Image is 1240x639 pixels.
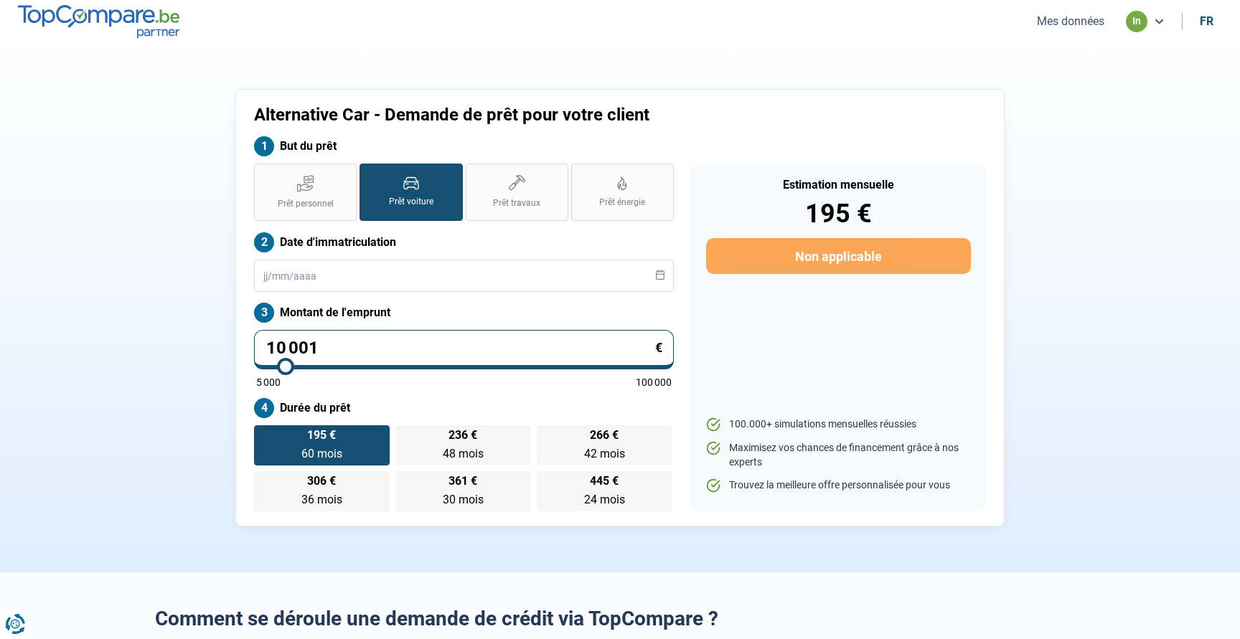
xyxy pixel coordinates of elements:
span: 361 € [448,475,477,487]
li: Maximisez vos chances de financement grâce à nos experts [706,441,971,469]
span: Prêt personnel [278,198,334,210]
h2: Comment se déroule une demande de crédit via TopCompare ? [155,607,1085,631]
button: Mes données [1033,14,1109,29]
span: € [655,341,662,354]
span: 236 € [448,430,477,441]
label: Date d'immatriculation [254,232,674,252]
span: 5 000 [256,377,281,387]
button: Non applicable [706,238,971,274]
span: 42 mois [584,447,625,460]
label: But du prêt [254,136,674,156]
input: jj/mm/aaaa [254,260,674,292]
div: fr [1200,14,1213,28]
li: 100.000+ simulations mensuelles réussies [706,417,971,432]
div: 195 € [706,201,971,227]
img: TopCompare.be [18,5,179,37]
span: Prêt voiture [389,196,433,208]
h1: Alternative Car - Demande de prêt pour votre client [254,105,799,126]
div: Estimation mensuelle [706,179,971,191]
span: 266 € [590,430,619,441]
label: Durée du prêt [254,398,674,418]
span: 306 € [307,475,336,487]
span: 24 mois [584,493,625,506]
span: 60 mois [301,447,342,460]
div: in [1126,11,1147,32]
span: 48 mois [443,447,484,460]
label: Montant de l'emprunt [254,303,674,323]
span: 100 000 [636,377,672,387]
span: Prêt énergie [599,197,645,209]
span: Prêt travaux [493,197,540,209]
span: 30 mois [443,493,484,506]
span: 36 mois [301,493,342,506]
span: 445 € [590,475,619,487]
li: Trouvez la meilleure offre personnalisée pour vous [706,478,971,493]
span: 195 € [307,430,336,441]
